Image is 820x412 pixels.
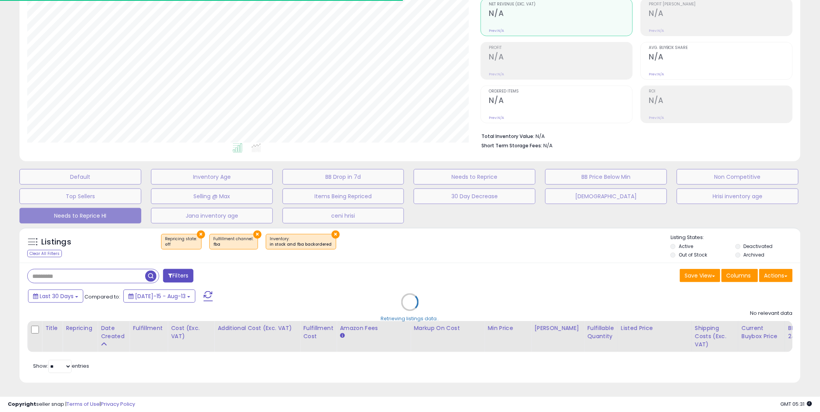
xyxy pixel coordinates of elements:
h2: N/A [489,52,632,63]
h2: N/A [649,52,792,63]
li: N/A [482,131,787,140]
strong: Copyright [8,400,36,408]
span: N/A [544,142,553,149]
button: BB Drop in 7d [283,169,404,185]
small: Prev: N/A [489,72,504,77]
button: ceni hrisi [283,208,404,223]
button: Jana inventory age [151,208,273,223]
button: Default [19,169,141,185]
h2: N/A [489,96,632,106]
div: seller snap | | [8,401,135,408]
h2: N/A [649,9,792,19]
b: Short Term Storage Fees: [482,142,543,149]
button: Hrisi inventory age [677,189,799,204]
span: Net Revenue (Exc. VAT) [489,2,632,7]
small: Prev: N/A [649,28,664,33]
button: Needs to Reprice [414,169,536,185]
button: 30 Day Decrease [414,189,536,204]
button: Inventory Age [151,169,273,185]
button: Non Competitive [677,169,799,185]
button: Needs to Reprice HI [19,208,141,223]
button: BB Price Below Min [545,169,667,185]
h2: N/A [649,96,792,106]
button: Items Being Repriced [283,189,404,204]
span: Profit [489,46,632,50]
span: Ordered Items [489,89,632,94]
button: Top Sellers [19,189,141,204]
button: Selling @ Max [151,189,273,204]
span: Avg. Buybox Share [649,46,792,50]
span: Profit [PERSON_NAME] [649,2,792,7]
b: Total Inventory Value: [482,133,535,140]
span: 2025-09-13 05:31 GMT [781,400,812,408]
a: Privacy Policy [101,400,135,408]
a: Terms of Use [67,400,100,408]
button: [DEMOGRAPHIC_DATA] [545,189,667,204]
small: Prev: N/A [489,28,504,33]
small: Prev: N/A [649,115,664,120]
small: Prev: N/A [649,72,664,77]
div: Retrieving listings data.. [381,316,439,323]
h2: N/A [489,9,632,19]
small: Prev: N/A [489,115,504,120]
span: ROI [649,89,792,94]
